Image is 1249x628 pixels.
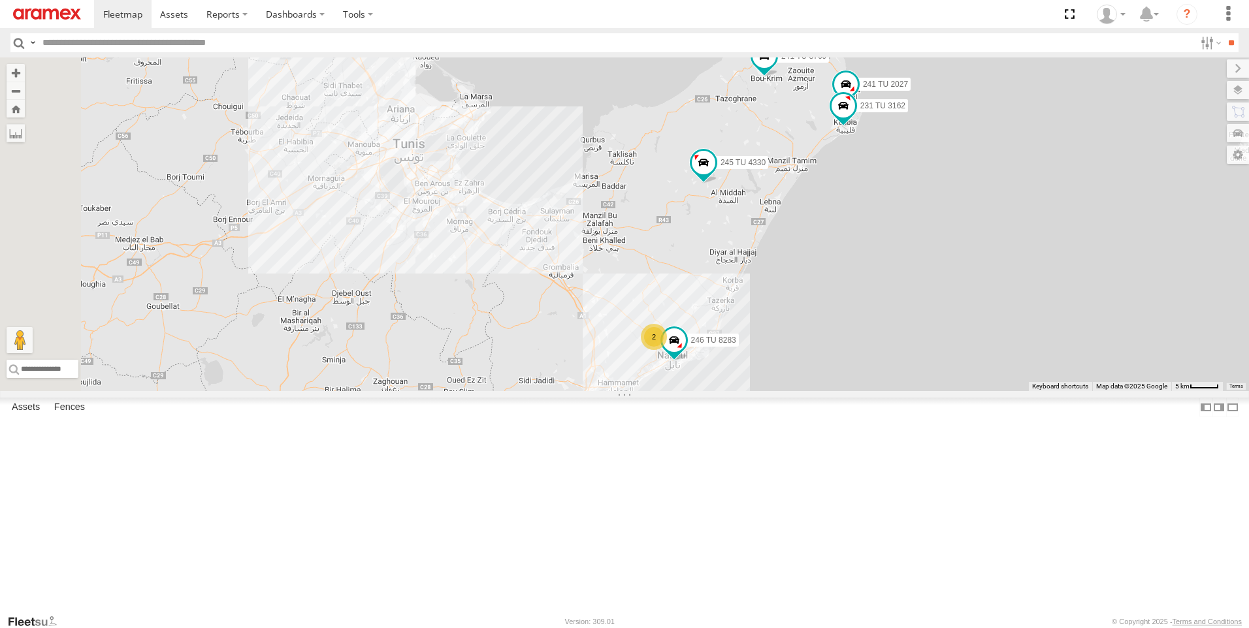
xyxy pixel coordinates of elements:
a: Terms (opens in new tab) [1229,384,1243,389]
span: 241 TU 2027 [863,80,908,89]
label: Search Filter Options [1195,33,1224,52]
div: 2 [641,324,667,350]
label: Dock Summary Table to the Right [1212,398,1225,416]
label: Measure [7,124,25,142]
span: 241 TU 8769 [781,52,826,61]
span: 245 TU 4330 [721,158,766,167]
a: Terms and Conditions [1173,618,1242,625]
div: © Copyright 2025 - [1112,618,1242,625]
span: 231 TU 3162 [860,101,905,110]
button: Zoom Home [7,100,25,118]
div: Zied Bensalem [1092,5,1130,24]
label: Search Query [27,33,38,52]
label: Fences [48,398,91,416]
a: Visit our Website [7,615,67,628]
label: Hide Summary Table [1226,398,1239,416]
span: 5 km [1175,383,1190,390]
button: Map Scale: 5 km per 41 pixels [1171,382,1223,391]
button: Zoom in [7,64,25,82]
button: Keyboard shortcuts [1032,382,1088,391]
i: ? [1176,4,1197,25]
button: Zoom out [7,82,25,100]
img: aramex-logo.svg [13,8,81,20]
span: Map data ©2025 Google [1096,383,1167,390]
span: 246 TU 8283 [691,336,736,345]
label: Assets [5,398,46,416]
label: Map Settings [1227,146,1249,164]
div: Version: 309.01 [565,618,615,625]
button: Drag Pegman onto the map to open Street View [7,327,33,353]
label: Dock Summary Table to the Left [1199,398,1212,416]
